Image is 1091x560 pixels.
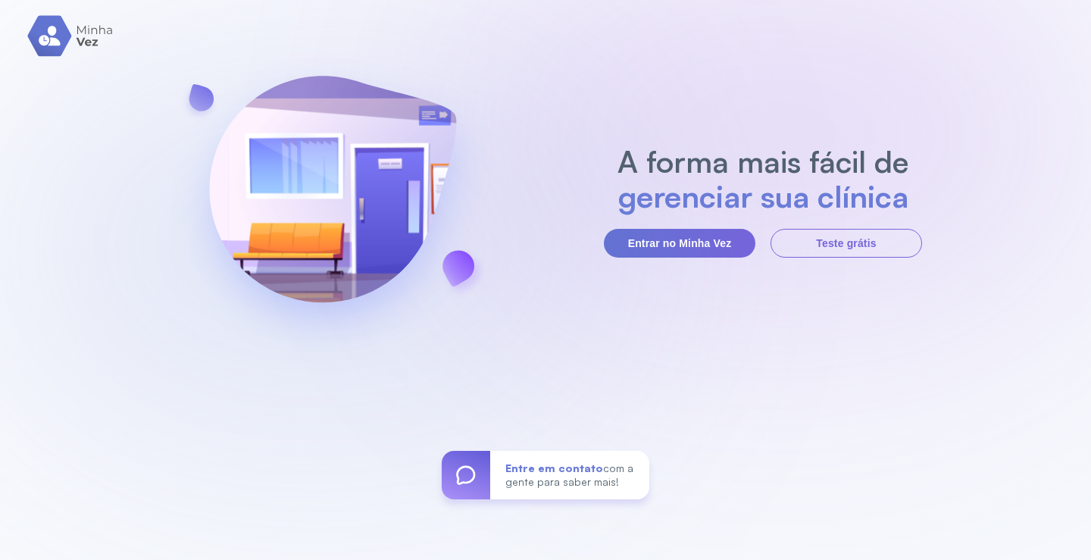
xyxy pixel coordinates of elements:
[505,461,603,474] span: Entre em contato
[490,451,649,499] div: com a gente para saber mais!
[169,36,496,365] img: banner-login.svg
[610,179,917,214] h2: gerenciar sua clínica
[27,15,114,57] img: logo.svg
[771,229,922,258] button: Teste grátis
[610,144,917,179] h2: A forma mais fácil de
[442,451,649,499] a: Entre em contatocom a gente para saber mais!
[604,229,755,258] button: Entrar no Minha Vez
